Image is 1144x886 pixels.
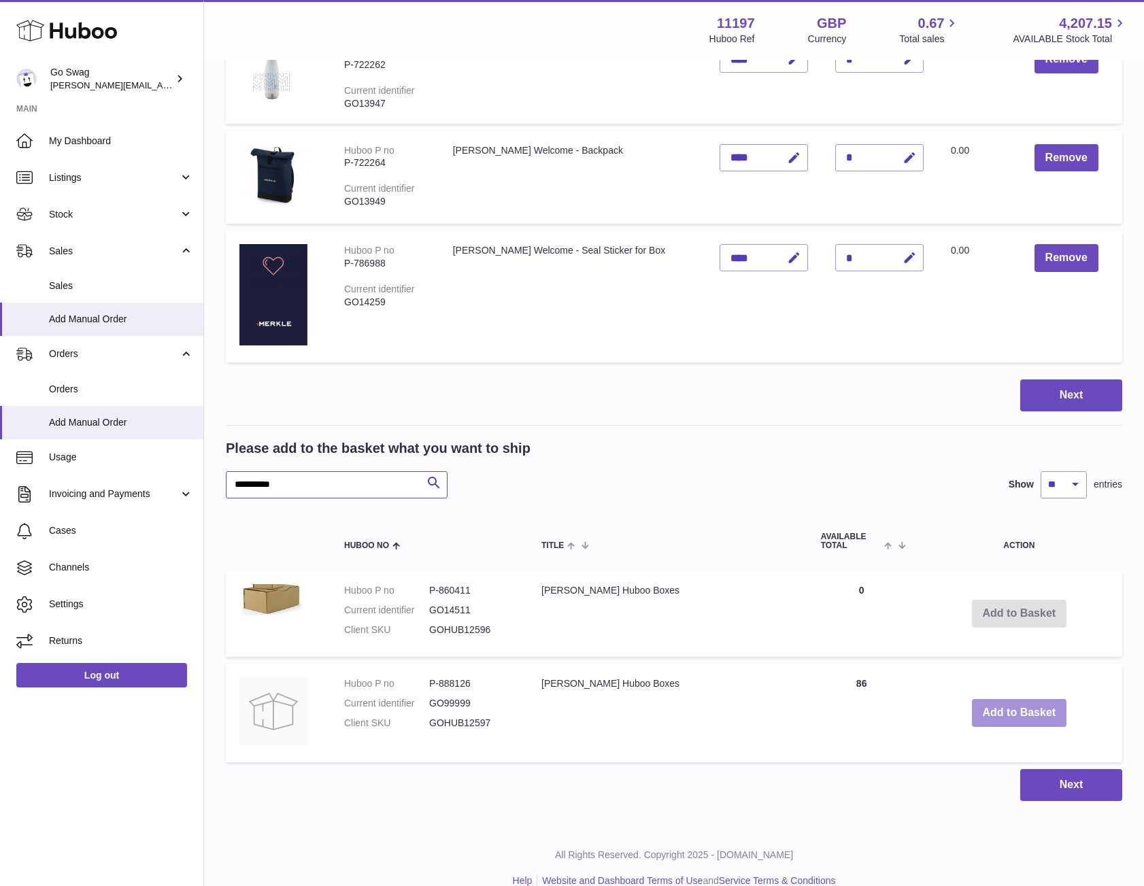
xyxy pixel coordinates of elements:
[49,245,179,258] span: Sales
[344,58,426,71] div: P-722262
[807,664,916,762] td: 86
[344,97,426,110] div: GO13947
[541,541,564,550] span: Title
[239,244,307,345] img: Merkle Welcome - Seal Sticker for Box
[717,14,755,33] strong: 11197
[344,257,426,270] div: P-786988
[1013,14,1128,46] a: 4,207.15 AVAILABLE Stock Total
[344,717,429,730] dt: Client SKU
[49,171,179,184] span: Listings
[16,663,187,687] a: Log out
[1034,244,1098,272] button: Remove
[439,231,706,362] td: [PERSON_NAME] Welcome - Seal Sticker for Box
[429,624,514,636] dd: GOHUB12596
[542,875,703,886] a: Website and Dashboard Terms of Use
[215,849,1133,862] p: All Rights Reserved. Copyright 2025 - [DOMAIN_NAME]
[429,697,514,710] dd: GO99999
[808,33,847,46] div: Currency
[528,664,807,762] td: [PERSON_NAME] Huboo Boxes
[1020,769,1122,801] button: Next
[439,32,706,123] td: [PERSON_NAME] Welcome - Bottle
[239,144,307,207] img: Merkle Welcome - Backpack
[344,156,426,169] div: P-722264
[49,279,193,292] span: Sales
[49,561,193,574] span: Channels
[344,541,389,550] span: Huboo no
[344,677,429,690] dt: Huboo P no
[49,347,179,360] span: Orders
[344,85,415,96] div: Current identifier
[344,245,394,256] div: Huboo P no
[49,313,193,326] span: Add Manual Order
[49,634,193,647] span: Returns
[821,532,881,550] span: AVAILABLE Total
[1009,478,1034,491] label: Show
[429,677,514,690] dd: P-888126
[709,33,755,46] div: Huboo Ref
[1034,144,1098,172] button: Remove
[1059,14,1112,33] span: 4,207.15
[344,183,415,194] div: Current identifier
[429,584,514,597] dd: P-860411
[50,80,273,90] span: [PERSON_NAME][EMAIL_ADDRESS][DOMAIN_NAME]
[429,604,514,617] dd: GO14511
[50,66,173,92] div: Go Swag
[226,439,531,458] h2: Please add to the basket what you want to ship
[528,570,807,657] td: [PERSON_NAME] Huboo Boxes
[344,604,429,617] dt: Current identifier
[439,131,706,224] td: [PERSON_NAME] Welcome - Backpack
[344,584,429,597] dt: Huboo P no
[49,451,193,464] span: Usage
[899,33,960,46] span: Total sales
[916,519,1122,564] th: Action
[344,697,429,710] dt: Current identifier
[344,195,426,208] div: GO13949
[239,46,307,101] img: Merkle Welcome - Bottle
[49,524,193,537] span: Cases
[344,296,426,309] div: GO14259
[807,570,916,657] td: 0
[899,14,960,46] a: 0.67 Total sales
[951,145,969,156] span: 0.00
[951,245,969,256] span: 0.00
[344,145,394,156] div: Huboo P no
[513,875,533,886] a: Help
[239,677,307,745] img: Merkle Huboo Boxes
[344,624,429,636] dt: Client SKU
[49,416,193,429] span: Add Manual Order
[719,875,836,886] a: Service Terms & Conditions
[49,488,179,500] span: Invoicing and Payments
[1013,33,1128,46] span: AVAILABLE Stock Total
[49,383,193,396] span: Orders
[49,135,193,148] span: My Dashboard
[49,598,193,611] span: Settings
[344,284,415,294] div: Current identifier
[239,584,307,615] img: Merkle Huboo Boxes
[918,14,945,33] span: 0.67
[817,14,846,33] strong: GBP
[1020,379,1122,411] button: Next
[972,699,1067,727] button: Add to Basket
[1094,478,1122,491] span: entries
[429,717,514,730] dd: GOHUB12597
[49,208,179,221] span: Stock
[16,69,37,89] img: leigh@goswag.com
